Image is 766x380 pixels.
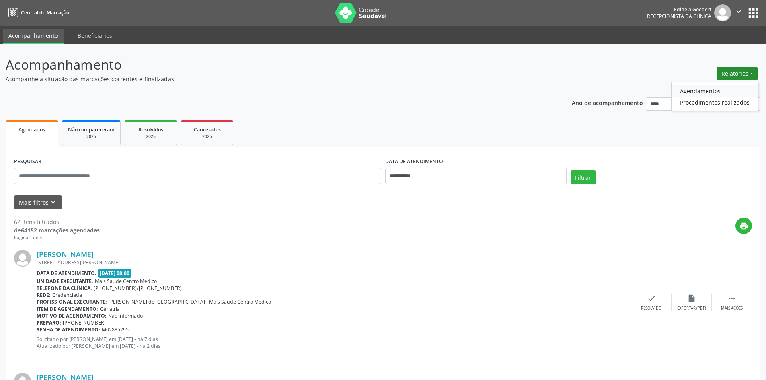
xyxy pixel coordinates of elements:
span: Agendados [18,126,45,133]
span: M02885295 [102,326,129,333]
p: Ano de acompanhamento [572,97,643,107]
i: check [647,294,656,303]
button: Relatórios [717,67,758,80]
button: apps [746,6,760,20]
span: [PERSON_NAME] de [GEOGRAPHIC_DATA] - Mais Saude Centro Medico [109,298,271,305]
p: Acompanhe a situação das marcações correntes e finalizadas [6,75,534,83]
div: de [14,226,100,234]
i:  [727,294,736,303]
b: Rede: [37,292,51,298]
span: [DATE] 08:00 [98,269,132,278]
div: Mais ações [721,306,743,311]
a: [PERSON_NAME] [37,250,94,259]
div: Resolvido [641,306,661,311]
span: Recepcionista da clínica [647,13,711,20]
div: 2025 [68,134,115,140]
i:  [734,7,743,16]
div: [STREET_ADDRESS][PERSON_NAME] [37,259,631,266]
img: img [14,250,31,267]
b: Profissional executante: [37,298,107,305]
b: Motivo de agendamento: [37,312,107,319]
a: Procedimentos realizados [672,97,758,108]
a: Beneficiários [72,29,118,43]
span: [PHONE_NUMBER]/[PHONE_NUMBER] [94,285,182,292]
b: Unidade executante: [37,278,93,285]
a: Acompanhamento [3,29,64,44]
i: print [739,222,748,230]
div: Exportar (PDF) [677,306,706,311]
b: Telefone da clínica: [37,285,92,292]
a: Agendamentos [672,85,758,97]
i: insert_drive_file [687,294,696,303]
div: 2025 [187,134,227,140]
button: Filtrar [571,170,596,184]
button: Mais filtroskeyboard_arrow_down [14,195,62,210]
span: Cancelados [194,126,221,133]
button: print [735,218,752,234]
span: Central de Marcação [21,9,69,16]
i: keyboard_arrow_down [49,198,58,207]
ul: Relatórios [671,82,758,111]
b: Preparo: [37,319,61,326]
span: Geriatria [100,306,120,312]
span: Credenciada [52,292,82,298]
strong: 64152 marcações agendadas [21,226,100,234]
label: DATA DE ATENDIMENTO [385,156,443,168]
div: Edineia Goedert [647,6,711,13]
span: Não compareceram [68,126,115,133]
div: 2025 [131,134,171,140]
span: Não informado [108,312,143,319]
div: Página 1 de 5 [14,234,100,241]
p: Acompanhamento [6,55,534,75]
img: img [714,4,731,21]
b: Senha de atendimento: [37,326,100,333]
span: Mais Saude Centro Medico [95,278,157,285]
span: Resolvidos [138,126,163,133]
span: [PHONE_NUMBER] [63,319,106,326]
b: Data de atendimento: [37,270,97,277]
button:  [731,4,746,21]
b: Item de agendamento: [37,306,98,312]
label: PESQUISAR [14,156,41,168]
a: Central de Marcação [6,6,69,19]
div: 62 itens filtrados [14,218,100,226]
p: Solicitado por [PERSON_NAME] em [DATE] - há 7 dias Atualizado por [PERSON_NAME] em [DATE] - há 2 ... [37,336,631,349]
